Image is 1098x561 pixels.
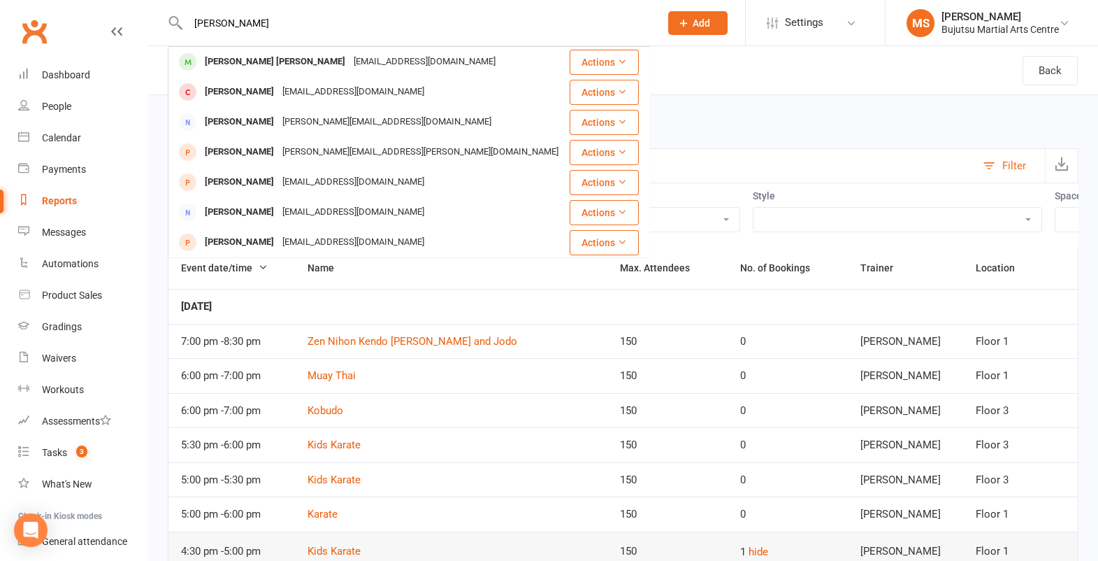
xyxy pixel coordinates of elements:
[42,69,90,80] div: Dashboard
[278,232,428,253] div: [EMAIL_ADDRESS][DOMAIN_NAME]
[975,370,1065,382] div: Floor 1
[1023,56,1078,85] a: Back
[941,10,1059,23] div: [PERSON_NAME]
[201,142,278,162] div: [PERSON_NAME]
[570,110,639,135] button: Actions
[201,172,278,192] div: [PERSON_NAME]
[975,474,1065,486] div: Floor 3
[18,280,147,311] a: Product Sales
[181,370,282,382] div: 6:00 pm - 7:00 pm
[181,336,282,348] div: 7:00 pm - 8:30 pm
[181,405,282,417] div: 6:00 pm - 7:00 pm
[620,262,705,274] span: Max. Attendees
[975,509,1065,520] div: Floor 1
[740,439,835,451] div: 0
[975,405,1065,417] div: Floor 3
[42,164,86,175] div: Payments
[693,17,710,29] span: Add
[570,140,639,165] button: Actions
[42,101,71,112] div: People
[201,202,278,222] div: [PERSON_NAME]
[740,260,825,276] button: No. of Bookings
[749,544,768,560] button: hide
[740,370,835,382] div: 0
[860,260,909,276] button: Trainer
[18,406,147,437] a: Assessments
[570,50,639,75] button: Actions
[18,469,147,500] a: What's New
[668,11,728,35] button: Add
[975,260,1030,276] button: Location
[620,474,715,486] div: 150
[740,336,835,348] div: 0
[181,509,282,520] div: 5:00 pm - 6:00 pm
[14,513,48,547] div: Open Intercom Messenger
[201,82,278,102] div: [PERSON_NAME]
[42,258,99,269] div: Automations
[18,185,147,217] a: Reports
[1002,157,1026,174] div: Filter
[278,202,428,222] div: [EMAIL_ADDRESS][DOMAIN_NAME]
[181,300,212,313] strong: [DATE]
[860,546,951,558] div: [PERSON_NAME]
[201,52,349,72] div: [PERSON_NAME] [PERSON_NAME]
[42,384,84,395] div: Workouts
[941,23,1059,36] div: Bujutsu Martial Arts Centre
[42,290,102,301] div: Product Sales
[42,447,67,458] div: Tasks
[620,509,715,520] div: 150
[18,248,147,280] a: Automations
[620,405,715,417] div: 150
[184,13,650,33] input: Search...
[42,195,77,206] div: Reports
[278,142,563,162] div: [PERSON_NAME][EMAIL_ADDRESS][PERSON_NAME][DOMAIN_NAME]
[308,439,361,451] a: Kids Karate
[740,509,835,520] div: 0
[278,82,428,102] div: [EMAIL_ADDRESS][DOMAIN_NAME]
[740,474,835,486] div: 0
[570,230,639,255] button: Actions
[18,374,147,406] a: Workouts
[181,260,268,276] button: Event date/time
[18,526,147,558] a: General attendance kiosk mode
[975,262,1030,274] span: Location
[18,122,147,154] a: Calendar
[860,405,951,417] div: [PERSON_NAME]
[753,190,1042,201] label: Style
[860,370,951,382] div: [PERSON_NAME]
[620,546,715,558] div: 150
[740,405,835,417] div: 0
[785,7,823,38] span: Settings
[740,544,835,560] div: 1
[308,335,517,348] a: Zen Nihon Kendo [PERSON_NAME] and Jodo
[620,336,715,348] div: 150
[148,46,393,94] h1: All Attendances (event bookings)
[18,154,147,185] a: Payments
[18,59,147,91] a: Dashboard
[18,343,147,374] a: Waivers
[42,132,81,143] div: Calendar
[42,227,86,238] div: Messages
[181,262,268,274] span: Event date/time
[860,439,951,451] div: [PERSON_NAME]
[620,370,715,382] div: 150
[349,52,500,72] div: [EMAIL_ADDRESS][DOMAIN_NAME]
[42,321,82,332] div: Gradings
[860,336,951,348] div: [PERSON_NAME]
[18,217,147,248] a: Messages
[308,369,356,382] a: Muay Thai
[860,474,951,486] div: [PERSON_NAME]
[18,437,147,469] a: Tasks 3
[975,336,1065,348] div: Floor 1
[201,232,278,253] div: [PERSON_NAME]
[906,9,934,37] div: MS
[76,446,87,457] span: 3
[570,80,639,105] button: Actions
[42,353,76,364] div: Waivers
[181,439,282,451] div: 5:30 pm - 6:00 pm
[860,262,909,274] span: Trainer
[308,260,349,276] button: Name
[18,91,147,122] a: People
[308,262,349,274] span: Name
[620,439,715,451] div: 150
